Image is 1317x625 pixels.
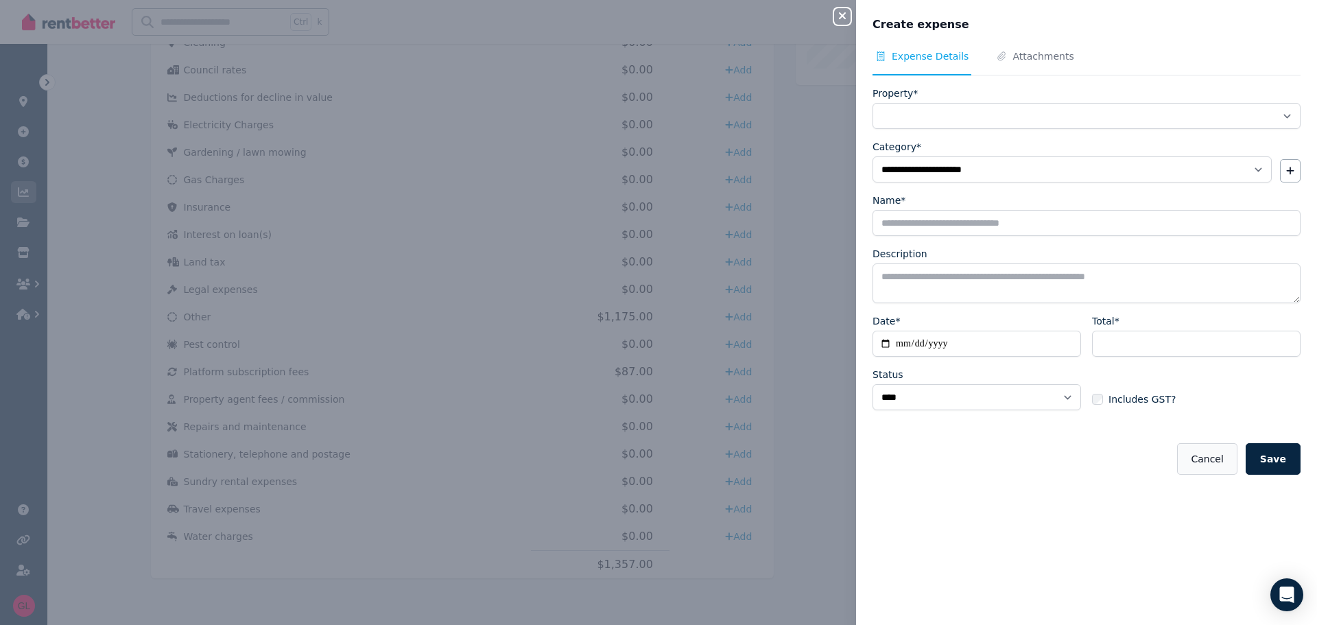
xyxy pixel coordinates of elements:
label: Total* [1092,314,1119,328]
nav: Tabs [873,49,1301,75]
label: Property* [873,86,918,100]
span: Attachments [1012,49,1073,63]
button: Cancel [1177,443,1237,475]
label: Name* [873,193,905,207]
label: Status [873,368,903,381]
span: Includes GST? [1108,392,1176,406]
span: Expense Details [892,49,969,63]
label: Date* [873,314,900,328]
button: Save [1246,443,1301,475]
div: Open Intercom Messenger [1270,578,1303,611]
label: Category* [873,140,921,154]
input: Includes GST? [1092,394,1103,405]
span: Create expense [873,16,969,33]
label: Description [873,247,927,261]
